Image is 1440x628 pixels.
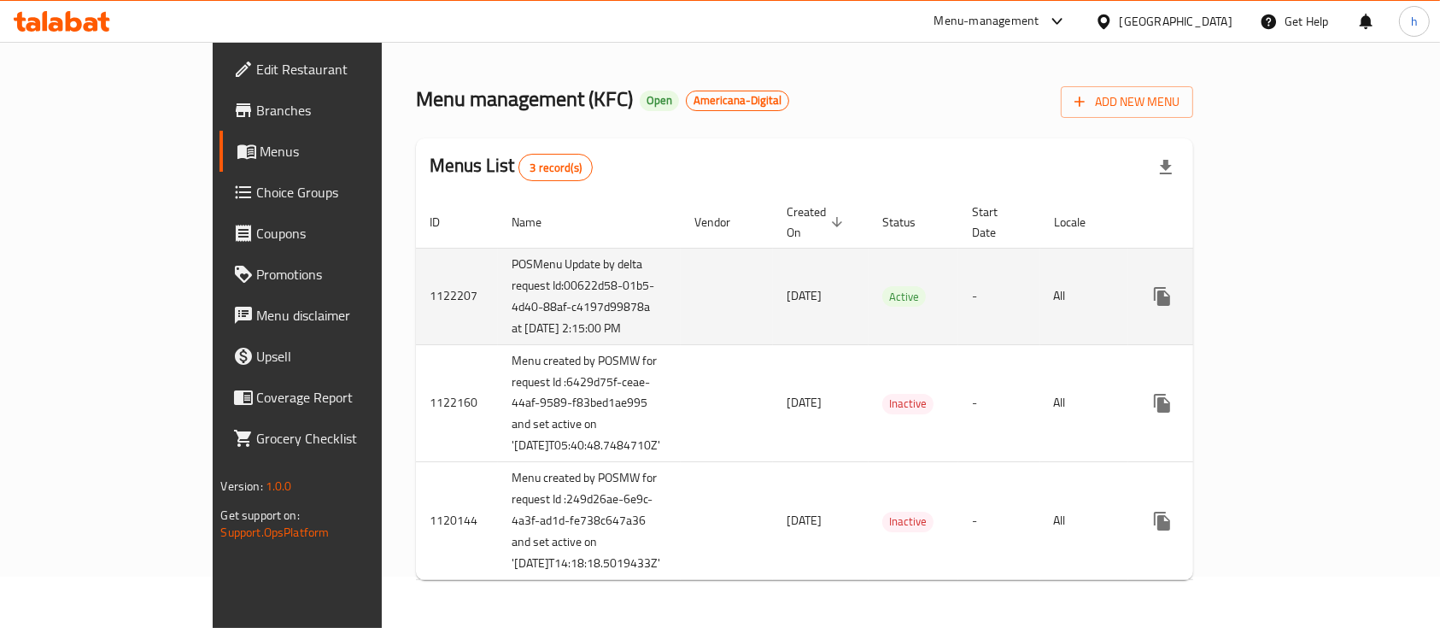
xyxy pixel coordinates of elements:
[221,475,263,497] span: Version:
[1411,12,1418,31] span: h
[260,141,440,161] span: Menus
[257,59,440,79] span: Edit Restaurant
[787,285,822,307] span: [DATE]
[1128,197,1320,249] th: Actions
[1183,276,1224,317] button: Change Status
[882,287,926,307] span: Active
[787,509,822,531] span: [DATE]
[498,462,681,580] td: Menu created by POSMW for request Id :249d26ae-6e9c-4a3f-ad1d-fe738c647a36 and set active on '[DA...
[1142,276,1183,317] button: more
[694,212,752,232] span: Vendor
[519,160,592,176] span: 3 record(s)
[1054,212,1108,232] span: Locale
[220,131,454,172] a: Menus
[257,223,440,244] span: Coupons
[882,212,938,232] span: Status
[958,462,1040,580] td: -
[958,248,1040,344] td: -
[220,254,454,295] a: Promotions
[511,25,663,45] span: Restaurants management
[1145,147,1186,188] div: Export file
[416,248,498,344] td: 1122207
[498,344,681,462] td: Menu created by POSMW for request Id :6429d75f-ceae-44af-9589-f83bed1ae995 and set active on '[DA...
[416,197,1320,581] table: enhanced table
[670,25,676,45] li: /
[787,391,822,414] span: [DATE]
[220,418,454,459] a: Grocery Checklist
[257,428,440,449] span: Grocery Checklist
[1183,383,1224,424] button: Change Status
[882,286,926,307] div: Active
[416,344,498,462] td: 1122160
[257,346,440,367] span: Upsell
[220,377,454,418] a: Coverage Report
[257,264,440,285] span: Promotions
[220,336,454,377] a: Upsell
[430,153,593,181] h2: Menus List
[1040,344,1128,462] td: All
[882,394,934,414] div: Inactive
[221,504,300,526] span: Get support on:
[257,305,440,326] span: Menu disclaimer
[430,212,462,232] span: ID
[266,475,292,497] span: 1.0.0
[640,93,679,108] span: Open
[882,512,934,532] div: Inactive
[1142,383,1183,424] button: more
[1061,86,1193,118] button: Add New Menu
[518,154,593,181] div: Total records count
[220,172,454,213] a: Choice Groups
[257,182,440,202] span: Choice Groups
[703,25,742,45] span: Menus
[1183,501,1224,542] button: Change Status
[257,387,440,408] span: Coverage Report
[257,100,440,120] span: Branches
[934,11,1039,32] div: Menu-management
[498,248,681,344] td: POSMenu Update by delta request Id:00622d58-01b5-4d40-88af-c4197d99878a at [DATE] 2:15:00 PM
[220,90,454,131] a: Branches
[958,344,1040,462] td: -
[220,295,454,336] a: Menu disclaimer
[1040,462,1128,580] td: All
[490,25,663,45] a: Restaurants management
[1120,12,1232,31] div: [GEOGRAPHIC_DATA]
[687,93,788,108] span: Americana-Digital
[1040,248,1128,344] td: All
[882,512,934,531] span: Inactive
[416,79,633,118] span: Menu management ( KFC )
[416,462,498,580] td: 1120144
[787,202,848,243] span: Created On
[640,91,679,111] div: Open
[512,212,564,232] span: Name
[477,25,483,45] li: /
[1074,91,1180,113] span: Add New Menu
[972,202,1020,243] span: Start Date
[220,49,454,90] a: Edit Restaurant
[1142,501,1183,542] button: more
[882,394,934,414] span: Inactive
[220,213,454,254] a: Coupons
[221,521,330,543] a: Support.OpsPlatform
